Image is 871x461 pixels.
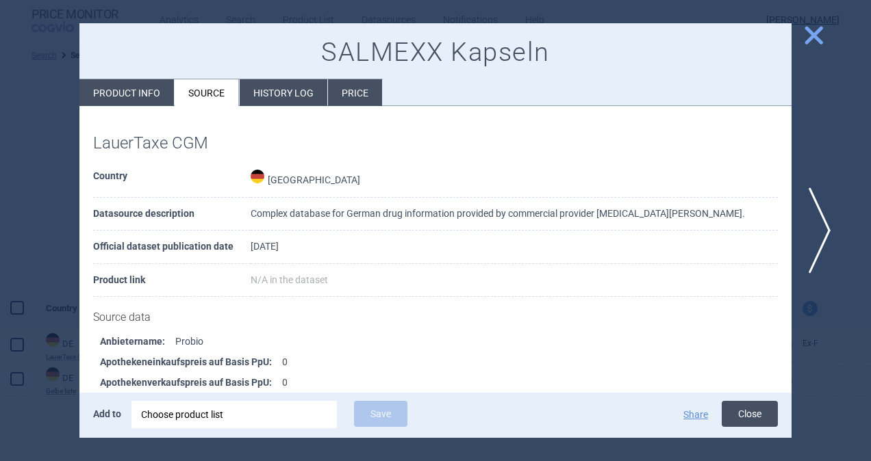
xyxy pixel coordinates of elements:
li: History log [240,79,327,106]
td: [DATE] [251,230,778,264]
li: Price [328,79,382,106]
button: Close [722,401,778,427]
p: Add to [93,401,121,427]
li: Probio [100,331,792,352]
h1: LauerTaxe CGM [93,133,778,153]
span: N/A in the dataset [251,274,328,285]
div: Choose product list [131,401,337,428]
th: Country [93,160,251,198]
h1: Source data [93,311,778,324]
div: Choose product list [141,401,327,428]
td: [GEOGRAPHIC_DATA] [251,160,778,198]
strong: Apothekenverkaufspreis auf Basis PpU : [100,372,282,393]
th: Product link [93,264,251,298]
strong: Anbietername : [100,331,175,352]
th: Datasource description [93,198,251,231]
img: Germany [251,170,264,183]
td: Complex database for German drug information provided by commercial provider [MEDICAL_DATA][PERSO... [251,198,778,231]
strong: Apothekeneinkaufspreis auf Basis PpU : [100,352,282,372]
th: Official dataset publication date [93,230,251,264]
li: 0 [100,372,792,393]
button: Save [354,401,407,427]
button: Share [683,410,708,419]
li: Product info [79,79,174,106]
h1: SALMEXX Kapseln [93,37,778,68]
li: 0 [100,352,792,372]
li: Source [175,79,239,106]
